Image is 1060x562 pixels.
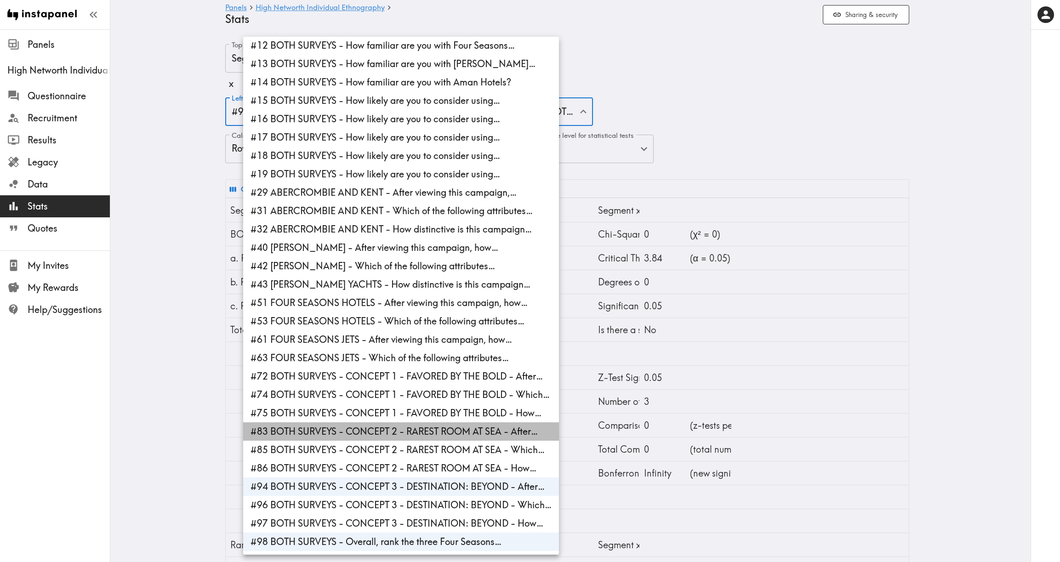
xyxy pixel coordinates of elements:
[243,367,559,386] li: #72 BOTH SURVEYS - CONCEPT 1 - FAVORED BY THE BOLD - After…
[243,257,559,275] li: #42 [PERSON_NAME] - Which of the following attributes…
[243,349,559,367] li: #63 FOUR SEASONS JETS - Which of the following attributes…
[243,110,559,128] li: #16 BOTH SURVEYS - How likely are you to consider using…
[243,294,559,312] li: #51 FOUR SEASONS HOTELS - After viewing this campaign, how…
[243,441,559,459] li: #85 BOTH SURVEYS - CONCEPT 2 - RAREST ROOM AT SEA - Which…
[243,477,559,496] li: #94 BOTH SURVEYS - CONCEPT 3 - DESTINATION: BEYOND - After…
[243,165,559,183] li: #19 BOTH SURVEYS - How likely are you to consider using…
[243,404,559,422] li: #75 BOTH SURVEYS - CONCEPT 1 - FAVORED BY THE BOLD - How…
[243,73,559,91] li: #14 BOTH SURVEYS - How familiar are you with Aman Hotels?
[243,496,559,514] li: #96 BOTH SURVEYS - CONCEPT 3 - DESTINATION: BEYOND - Which…
[243,422,559,441] li: #83 BOTH SURVEYS - CONCEPT 2 - RAREST ROOM AT SEA - After…
[243,386,559,404] li: #74 BOTH SURVEYS - CONCEPT 1 - FAVORED BY THE BOLD - Which…
[243,220,559,238] li: #32 ABERCROMBIE AND KENT - How distinctive is this campaign…
[243,91,559,110] li: #15 BOTH SURVEYS - How likely are you to consider using…
[243,312,559,330] li: #53 FOUR SEASONS HOTELS - Which of the following attributes…
[243,275,559,294] li: #43 [PERSON_NAME] YACHTS - How distinctive is this campaign…
[243,533,559,551] li: #98 BOTH SURVEYS - Overall, rank the three Four Seasons…
[243,128,559,147] li: #17 BOTH SURVEYS - How likely are you to consider using…
[243,459,559,477] li: #86 BOTH SURVEYS - CONCEPT 2 - RAREST ROOM AT SEA - How…
[243,55,559,73] li: #13 BOTH SURVEYS - How familiar are you with [PERSON_NAME]…
[243,36,559,55] li: #12 BOTH SURVEYS - How familiar are you with Four Seasons…
[243,238,559,257] li: #40 [PERSON_NAME] - After viewing this campaign, how…
[243,330,559,349] li: #61 FOUR SEASONS JETS - After viewing this campaign, how…
[243,202,559,220] li: #31 ABERCROMBIE AND KENT - Which of the following attributes…
[243,514,559,533] li: #97 BOTH SURVEYS - CONCEPT 3 - DESTINATION: BEYOND - How…
[243,183,559,202] li: #29 ABERCROMBIE AND KENT - After viewing this campaign,…
[243,147,559,165] li: #18 BOTH SURVEYS - How likely are you to consider using…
